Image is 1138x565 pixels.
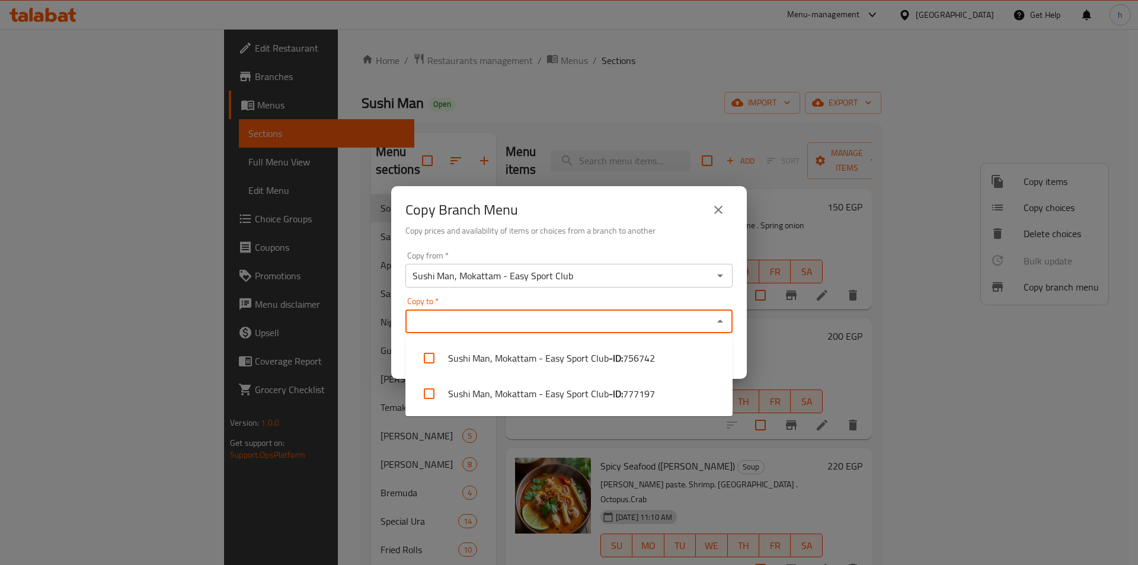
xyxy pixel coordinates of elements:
li: Sushi Man, Mokattam - Easy Sport Club [405,376,733,411]
button: Close [712,313,728,330]
button: close [704,196,733,224]
span: 756742 [623,351,655,365]
button: Open [712,267,728,284]
b: - ID: [609,351,623,365]
h2: Copy Branch Menu [405,200,518,219]
li: Sushi Man, Mokattam - Easy Sport Club [405,340,733,376]
h6: Copy prices and availability of items or choices from a branch to another [405,224,733,237]
span: 777197 [623,387,655,401]
b: - ID: [609,387,623,401]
